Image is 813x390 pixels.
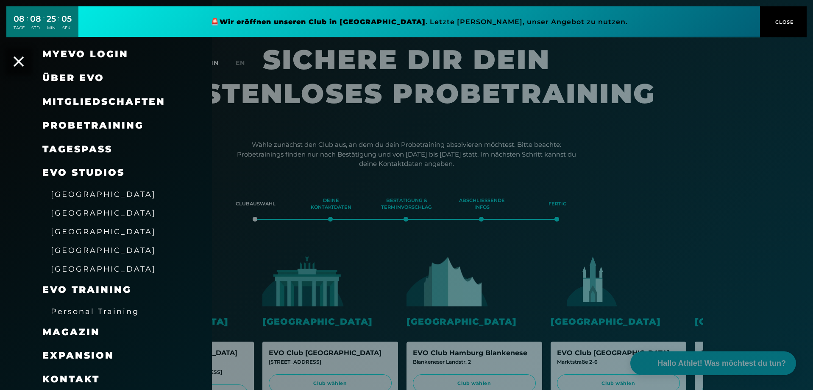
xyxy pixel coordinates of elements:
[42,48,128,60] a: MyEVO Login
[773,18,794,26] span: CLOSE
[30,25,41,31] div: STD
[47,25,56,31] div: MIN
[27,14,28,36] div: :
[42,72,104,84] span: Über EVO
[47,13,56,25] div: 25
[61,13,72,25] div: 05
[760,6,807,37] button: CLOSE
[43,14,45,36] div: :
[58,14,59,36] div: :
[14,25,25,31] div: TAGE
[30,13,41,25] div: 08
[14,13,25,25] div: 08
[61,25,72,31] div: SEK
